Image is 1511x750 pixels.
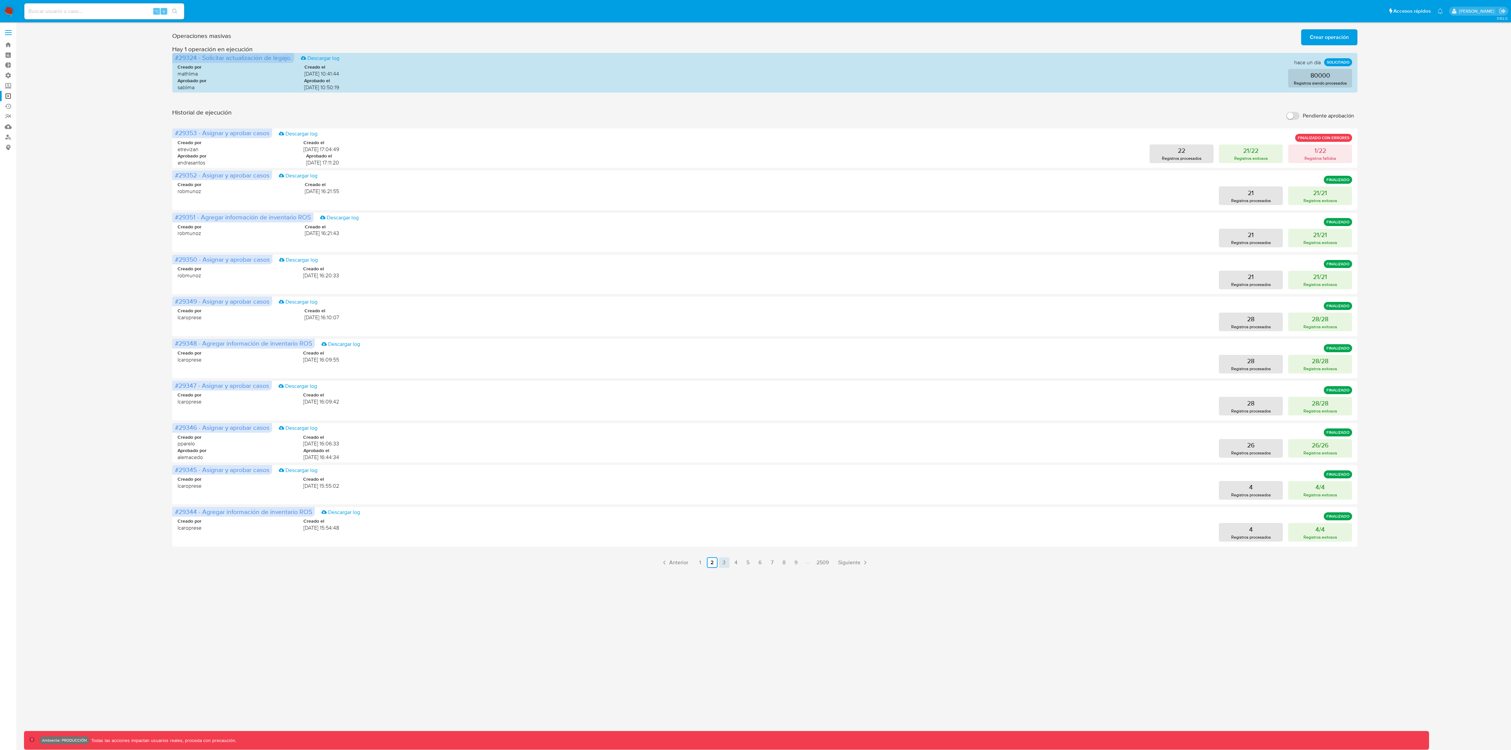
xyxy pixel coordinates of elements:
[163,8,165,14] span: s
[168,7,182,16] button: search-icon
[154,8,159,14] span: ⌥
[1499,8,1506,15] a: Salir
[90,737,236,744] p: Todas las acciones impactan usuarios reales, proceda con precaución.
[42,739,87,742] p: Ambiente: PRODUCCIÓN
[1459,8,1497,14] p: leandrojossue.ramirez@mercadolibre.com.co
[24,7,184,16] input: Buscar usuario o caso...
[1393,8,1431,15] span: Accesos rápidos
[1437,8,1443,14] a: Notificaciones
